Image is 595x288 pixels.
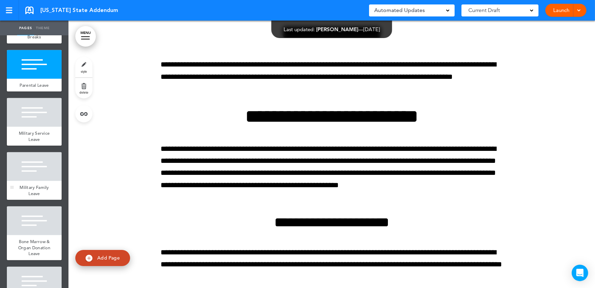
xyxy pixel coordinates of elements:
[316,26,358,33] span: [PERSON_NAME]
[374,5,425,15] span: Automated Updates
[75,26,96,47] a: MENU
[284,26,315,33] span: Last updated:
[284,27,380,32] div: —
[79,90,88,94] span: delete
[19,130,50,142] span: Military Service Leave
[20,82,49,88] span: Parental Leave
[97,255,120,261] span: Add Page
[572,265,588,281] div: Open Intercom Messenger
[7,79,62,92] a: Parental Leave
[75,250,130,266] a: Add Page
[86,255,92,262] img: add.svg
[7,235,62,260] a: Bone Marrow & Organ Donation Leave
[18,239,50,256] span: Bone Marrow & Organ Donation Leave
[17,21,34,36] a: Pages
[20,184,49,196] span: Military Family Leave
[81,69,87,73] span: style
[7,127,62,146] a: Military Service Leave
[550,4,572,17] a: Launch
[40,7,118,14] span: [US_STATE] State Addendum
[468,5,500,15] span: Current Draft
[34,21,51,36] a: Theme
[75,57,92,77] a: style
[75,78,92,98] a: delete
[364,26,380,33] span: [DATE]
[7,181,62,200] a: Military Family Leave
